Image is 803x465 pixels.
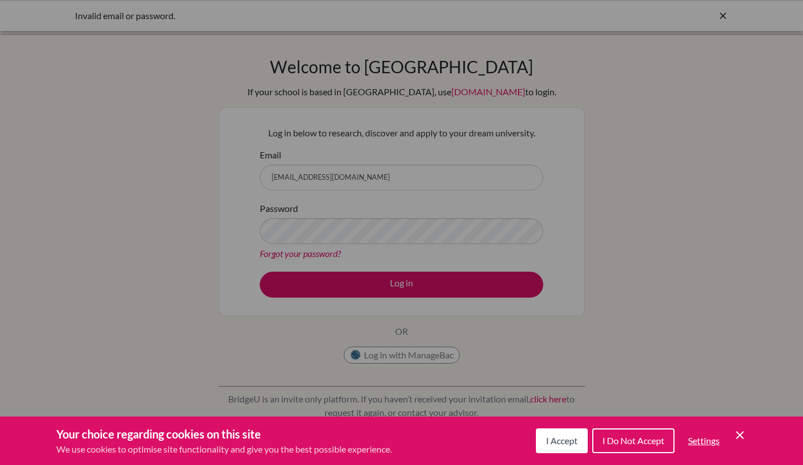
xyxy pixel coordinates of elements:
[546,435,578,446] span: I Accept
[679,429,729,452] button: Settings
[688,435,720,446] span: Settings
[592,428,675,453] button: I Do Not Accept
[733,428,747,442] button: Save and close
[56,442,392,456] p: We use cookies to optimise site functionality and give you the best possible experience.
[536,428,588,453] button: I Accept
[602,435,664,446] span: I Do Not Accept
[56,426,392,442] h3: Your choice regarding cookies on this site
